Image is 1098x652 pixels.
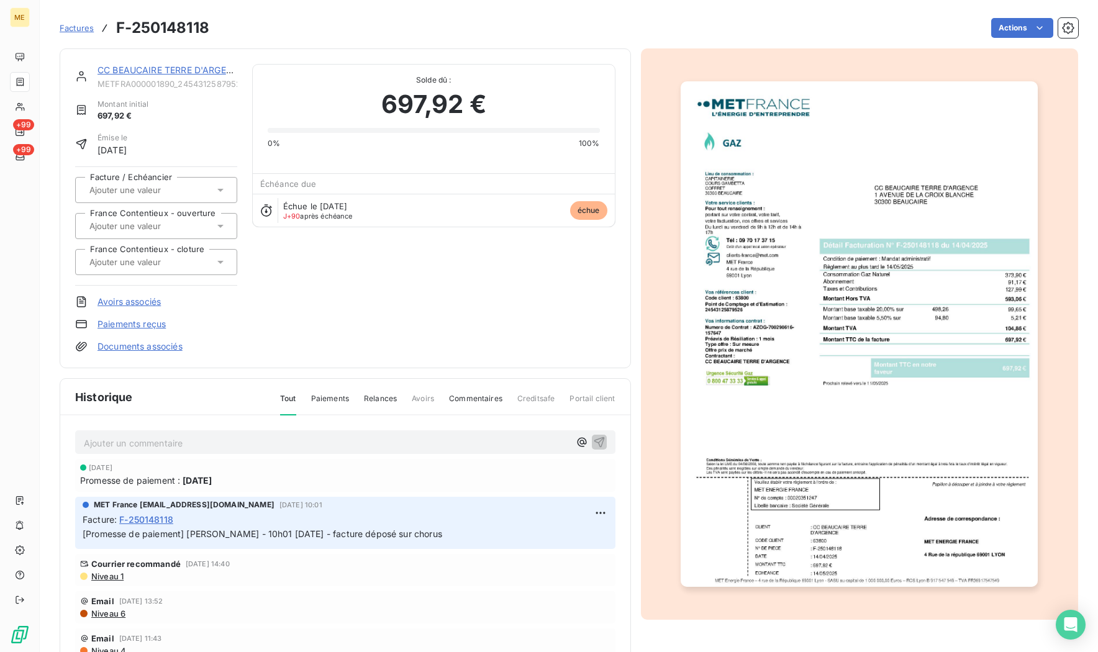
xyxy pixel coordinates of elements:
[449,393,502,414] span: Commentaires
[10,625,30,645] img: Logo LeanPay
[260,179,317,189] span: Échéance due
[116,17,209,39] h3: F-250148118
[91,633,114,643] span: Email
[13,144,34,155] span: +99
[91,559,181,569] span: Courrier recommandé
[681,81,1038,587] img: invoice_thumbnail
[88,256,213,268] input: Ajouter une valeur
[98,318,166,330] a: Paiements reçus
[98,143,127,156] span: [DATE]
[94,499,274,510] span: MET France [EMAIL_ADDRESS][DOMAIN_NAME]
[283,212,301,220] span: J+90
[80,474,180,487] span: Promesse de paiement :
[570,201,607,220] span: échue
[88,184,213,196] input: Ajouter une valeur
[569,393,615,414] span: Portail client
[90,571,124,581] span: Niveau 1
[1056,610,1086,640] div: Open Intercom Messenger
[279,501,322,509] span: [DATE] 10:01
[98,110,148,122] span: 697,92 €
[10,147,29,166] a: +99
[10,122,29,142] a: +99
[60,23,94,33] span: Factures
[83,528,442,539] span: [Promesse de paiement] [PERSON_NAME] - 10h01 [DATE] - facture déposé sur chorus
[268,75,600,86] span: Solde dû :
[10,7,30,27] div: ME
[283,212,353,220] span: après échéance
[98,65,244,75] a: CC BEAUCAIRE TERRE D'ARGENCE
[98,132,127,143] span: Émise le
[283,201,347,211] span: Échue le [DATE]
[119,597,163,605] span: [DATE] 13:52
[88,220,213,232] input: Ajouter une valeur
[60,22,94,34] a: Factures
[90,609,125,618] span: Niveau 6
[98,340,183,353] a: Documents associés
[381,86,486,123] span: 697,92 €
[98,99,148,110] span: Montant initial
[280,393,296,415] span: Tout
[91,596,114,606] span: Email
[364,393,397,414] span: Relances
[579,138,600,149] span: 100%
[119,635,162,642] span: [DATE] 11:43
[98,296,161,308] a: Avoirs associés
[412,393,434,414] span: Avoirs
[89,464,112,471] span: [DATE]
[75,389,133,405] span: Historique
[311,393,349,414] span: Paiements
[991,18,1053,38] button: Actions
[183,474,212,487] span: [DATE]
[119,513,173,526] span: F-250148118
[13,119,34,130] span: +99
[517,393,555,414] span: Creditsafe
[98,79,237,89] span: METFRA000001890_24543125879526
[83,513,117,526] span: Facture :
[268,138,280,149] span: 0%
[186,560,230,568] span: [DATE] 14:40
